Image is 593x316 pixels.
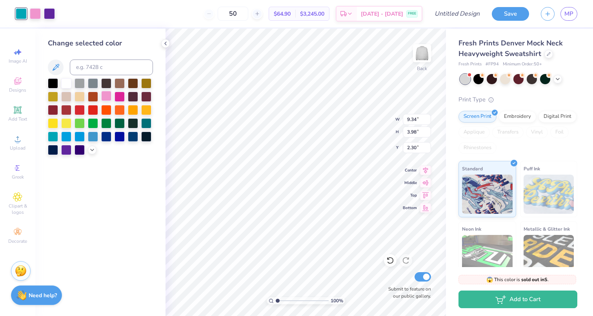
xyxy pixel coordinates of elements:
span: Upload [10,145,25,151]
div: Digital Print [538,111,577,123]
div: Applique [458,126,490,138]
div: Transfers [492,126,524,138]
span: Middle [403,180,417,186]
img: Back [414,45,430,61]
input: e.g. 7428 c [70,60,153,75]
span: Designs [9,87,26,93]
label: Submit to feature on our public gallery. [384,285,431,300]
a: MP [560,7,577,21]
span: Image AI [9,58,27,64]
div: Change selected color [48,38,153,49]
strong: Need help? [29,292,57,299]
span: Top [403,193,417,198]
span: Decorate [8,238,27,244]
span: This color is . [486,276,549,283]
div: Foil [550,126,569,138]
span: MP [564,9,573,18]
div: Rhinestones [458,142,497,154]
img: Metallic & Glitter Ink [524,235,574,274]
input: – – [218,7,248,21]
span: Bottom [403,205,417,211]
span: FREE [408,11,416,16]
span: Neon Ink [462,225,481,233]
span: Standard [462,164,483,173]
strong: sold out in S [521,276,548,283]
img: Standard [462,175,513,214]
button: Add to Cart [458,291,577,308]
span: Center [403,168,417,173]
span: Fresh Prints Denver Mock Neck Heavyweight Sweatshirt [458,38,563,58]
img: Puff Ink [524,175,574,214]
div: Vinyl [526,126,548,138]
span: $3,245.00 [300,10,324,18]
span: 😱 [486,276,493,283]
span: Add Text [8,116,27,122]
span: 100 % [331,297,343,304]
span: # FP94 [486,61,499,68]
span: $64.90 [274,10,291,18]
button: Save [492,7,529,21]
div: Screen Print [458,111,497,123]
div: Embroidery [499,111,536,123]
span: [DATE] - [DATE] [361,10,403,18]
div: Back [417,65,427,72]
img: Neon Ink [462,235,513,274]
span: Greek [12,174,24,180]
span: Fresh Prints [458,61,482,68]
span: Metallic & Glitter Ink [524,225,570,233]
div: Print Type [458,95,577,104]
input: Untitled Design [428,6,486,22]
span: Puff Ink [524,164,540,173]
span: Minimum Order: 50 + [503,61,542,68]
span: Clipart & logos [4,203,31,215]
